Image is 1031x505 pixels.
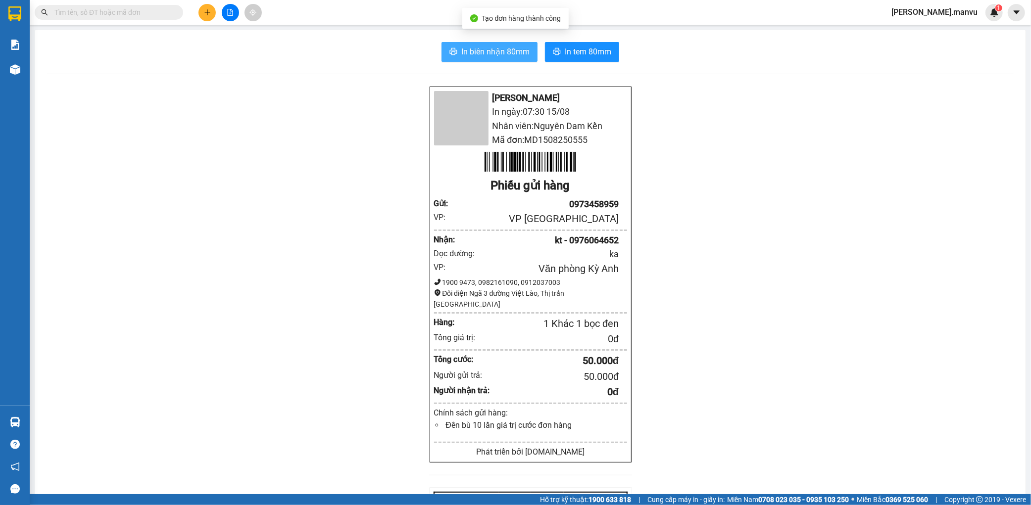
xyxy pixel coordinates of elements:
div: Chính sách gửi hàng: [434,407,627,419]
li: Nhân viên: Nguyên Dam Kền [434,119,627,133]
button: printerIn biên nhận 80mm [442,42,538,62]
span: environment [434,289,441,296]
div: Phát triển bởi [DOMAIN_NAME] [434,446,627,458]
span: question-circle [10,440,20,449]
img: warehouse-icon [10,417,20,427]
div: 0 đ [490,331,619,347]
div: Hàng: [434,316,474,328]
span: printer [553,47,561,57]
span: ⚪️ [851,498,854,502]
span: | [935,494,937,505]
span: search [41,9,48,16]
div: Người gửi trả: [434,369,491,381]
div: Tổng giá trị: [434,331,491,344]
sup: 1 [995,4,1002,11]
div: 1900 9473, 0982161090, 0912037003 [434,277,627,288]
div: Dọc đường: [434,247,483,260]
div: Nhận : [434,233,458,246]
button: file-add [222,4,239,21]
strong: 0708 023 035 - 0935 103 250 [758,496,849,504]
span: Miền Bắc [857,494,928,505]
span: message [10,484,20,494]
strong: 1900 633 818 [589,496,631,504]
button: caret-down [1008,4,1025,21]
div: kt - 0976064652 [458,233,619,247]
div: VP [GEOGRAPHIC_DATA] [458,211,619,227]
span: plus [204,9,211,16]
button: aim [245,4,262,21]
span: phone [434,278,441,285]
li: [PERSON_NAME] [434,91,627,105]
span: caret-down [1012,8,1021,17]
div: Đối diện Ngã 3 đường Việt Lào, Thị trấn [GEOGRAPHIC_DATA] [434,288,627,310]
span: In biên nhận 80mm [461,46,530,58]
li: Đền bù 10 lần giá trị cước đơn hàng [444,419,627,431]
span: In tem 80mm [565,46,611,58]
span: aim [249,9,256,16]
span: printer [449,47,457,57]
span: 1 [997,4,1000,11]
div: 0 đ [490,384,619,400]
span: notification [10,462,20,471]
li: In ngày: 07:30 15/08 [434,105,627,119]
div: VP: [434,261,458,274]
div: 0973458959 [458,197,619,211]
img: warehouse-icon [10,64,20,75]
div: Phiếu gửi hàng [434,177,627,195]
span: Tạo đơn hàng thành công [482,14,561,22]
strong: 0369 525 060 [885,496,928,504]
img: icon-new-feature [990,8,999,17]
button: plus [198,4,216,21]
span: Hỗ trợ kỹ thuật: [540,494,631,505]
div: Người nhận trả: [434,384,491,397]
div: Gửi : [434,197,458,210]
span: [PERSON_NAME].manvu [884,6,985,18]
div: Văn phòng Kỳ Anh [458,261,619,276]
span: Cung cấp máy in - giấy in: [647,494,725,505]
span: file-add [227,9,234,16]
input: Tìm tên, số ĐT hoặc mã đơn [54,7,171,18]
img: logo-vxr [8,6,21,21]
div: Tổng cước: [434,353,491,366]
img: solution-icon [10,40,20,50]
div: VP: [434,211,458,224]
div: 50.000 đ [490,369,619,384]
span: Miền Nam [727,494,849,505]
div: 1 Khác 1 bọc đen [474,316,619,331]
span: check-circle [470,14,478,22]
span: copyright [976,496,983,503]
button: printerIn tem 80mm [545,42,619,62]
div: 50.000 đ [490,353,619,368]
div: ka [482,247,619,261]
span: | [638,494,640,505]
li: Mã đơn: MD1508250555 [434,133,627,147]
